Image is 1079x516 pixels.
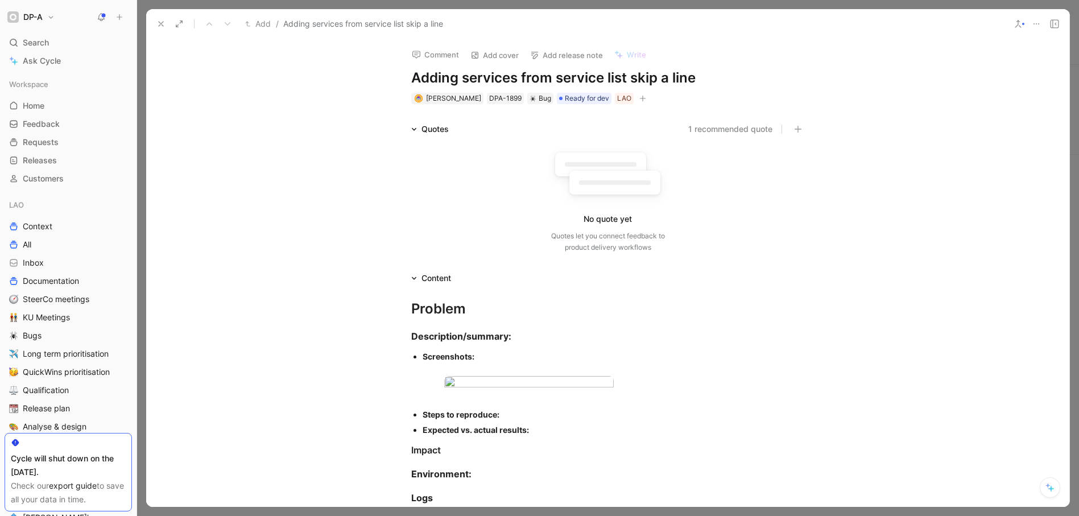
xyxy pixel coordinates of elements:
span: Requests [23,137,59,148]
button: 🧭 [7,292,20,306]
img: 🕷️ [9,331,18,340]
span: Home [23,100,44,112]
div: Impact [411,443,805,457]
span: QuickWins prioritisation [23,366,110,378]
a: Documentation [5,273,132,290]
a: 👬KU Meetings [5,309,132,326]
span: Search [23,36,49,49]
button: Add release note [525,47,608,63]
span: Documentation [23,275,79,287]
span: Analyse & design [23,421,86,432]
span: Bugs [23,330,42,341]
img: 👬 [9,313,18,322]
span: Customers [23,173,64,184]
a: export guide [49,481,97,490]
img: CleanShot 2025-10-13 at 13.42.53.gif [444,376,614,391]
button: Add [242,17,274,31]
button: 🎨 [7,420,20,434]
h1: DP-A [23,12,43,22]
a: ✈️Long term prioritisation [5,345,132,362]
div: DPA-1899 [489,93,522,104]
button: 🥳 [7,365,20,379]
span: Qualification [23,385,69,396]
span: Release plan [23,403,70,414]
a: Requests [5,134,132,151]
img: avatar [415,96,421,102]
a: Home [5,97,132,114]
div: Problem [411,299,805,319]
button: Add cover [465,47,524,63]
a: All [5,236,132,253]
a: 🎨Analyse & design [5,418,132,435]
a: Ask Cycle [5,52,132,69]
div: 🕷️Bug [527,93,553,104]
span: LAO [9,199,24,210]
div: Quotes let you connect feedback to product delivery workflows [551,230,665,253]
a: Feedback [5,115,132,133]
span: SteerCo meetings [23,294,89,305]
strong: Environment: [411,468,472,480]
span: All [23,239,31,250]
button: 👬 [7,311,20,324]
strong: Steps to reproduce: [423,410,499,419]
button: Write [609,47,651,63]
span: [PERSON_NAME] [426,94,481,102]
button: ✈️ [7,347,20,361]
a: Releases [5,152,132,169]
img: ✈️ [9,349,18,358]
button: 📆 [7,402,20,415]
span: Ask Cycle [23,54,61,68]
img: DP-A [7,11,19,23]
strong: Logs [411,492,433,503]
div: Check our to save all your data in time. [11,479,126,506]
img: 🧭 [9,295,18,304]
div: Bug [530,93,551,104]
div: Workspace [5,76,132,93]
img: 📆 [9,404,18,413]
img: ⚖️ [9,386,18,395]
button: 1 recommended quote [688,122,772,136]
span: Write [627,49,646,60]
a: 🧭SteerCo meetings [5,291,132,308]
a: Inbox [5,254,132,271]
a: ⚖️Qualification [5,382,132,399]
div: Content [407,271,456,285]
div: No quote yet [584,212,632,226]
div: Ready for dev [557,93,611,104]
a: Customers [5,170,132,187]
a: 📆Release plan [5,400,132,417]
div: LAO [617,93,631,104]
button: 🕷️ [7,329,20,342]
div: LAO [5,196,132,213]
span: Feedback [23,118,60,130]
strong: Description/summary: [411,331,511,342]
span: Long term prioritisation [23,348,109,360]
a: 🥳QuickWins prioritisation [5,364,132,381]
strong: Screenshots: [423,352,474,361]
img: 🕷️ [530,95,536,102]
div: Cycle will shut down on the [DATE]. [11,452,126,479]
span: Workspace [9,79,48,90]
button: DP-ADP-A [5,9,57,25]
button: Comment [407,47,464,63]
div: Quotes [421,122,449,136]
strong: Expected vs. actual results: [423,425,529,435]
img: 🥳 [9,368,18,377]
span: / [276,17,279,31]
span: Context [23,221,52,232]
span: Ready for dev [565,93,609,104]
div: Search [5,34,132,51]
button: ⚖️ [7,383,20,397]
img: 🎨 [9,422,18,431]
span: Adding services from service list skip a line [283,17,443,31]
span: Releases [23,155,57,166]
a: 🕷️Bugs [5,327,132,344]
h1: Adding services from service list skip a line [411,69,805,87]
span: KU Meetings [23,312,70,323]
a: Context [5,218,132,235]
div: LAOContextAllInboxDocumentation🧭SteerCo meetings👬KU Meetings🕷️Bugs✈️Long term prioritisation🥳Quic... [5,196,132,435]
span: Inbox [23,257,44,269]
div: Quotes [407,122,453,136]
div: Content [421,271,451,285]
